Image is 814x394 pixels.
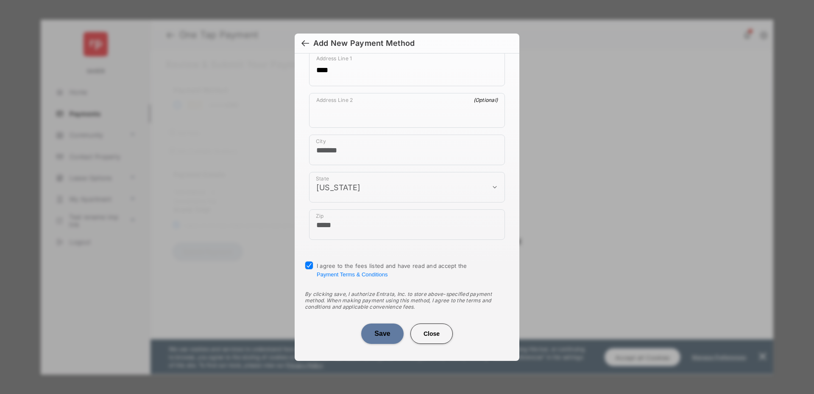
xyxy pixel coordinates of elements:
[361,324,404,344] button: Save
[309,135,505,165] div: payment_method_screening[postal_addresses][locality]
[309,93,505,128] div: payment_method_screening[postal_addresses][addressLine2]
[410,324,453,344] button: Close
[317,271,387,278] button: I agree to the fees listed and have read and accept the
[305,291,509,310] div: By clicking save, I authorize Entrata, Inc. to store above-specified payment method. When making ...
[309,172,505,203] div: payment_method_screening[postal_addresses][administrativeArea]
[313,39,415,48] div: Add New Payment Method
[317,262,467,278] span: I agree to the fees listed and have read and accept the
[309,51,505,86] div: payment_method_screening[postal_addresses][addressLine1]
[309,209,505,240] div: payment_method_screening[postal_addresses][postalCode]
